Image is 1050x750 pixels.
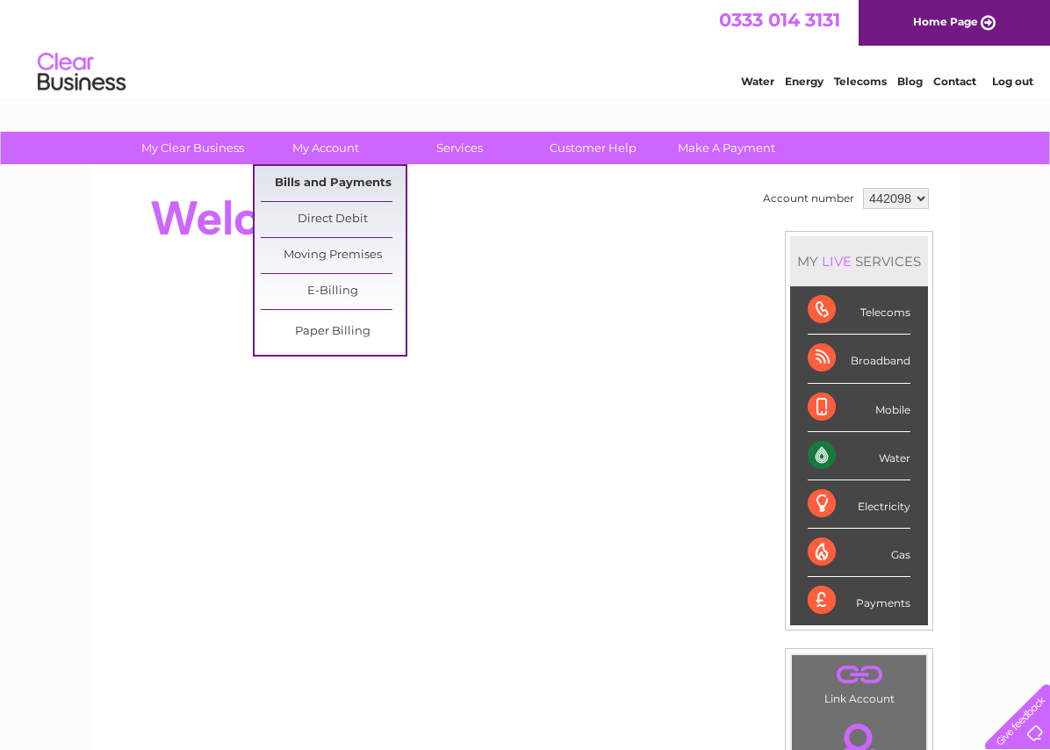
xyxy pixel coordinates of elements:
a: Telecoms [834,75,887,88]
a: Make A Payment [654,132,799,164]
div: Telecoms [808,286,910,335]
a: Moving Premises [261,238,406,273]
div: Water [808,432,910,480]
a: Services [387,132,532,164]
div: Payments [808,577,910,624]
div: MY SERVICES [790,236,928,286]
div: Broadband [808,335,910,383]
div: Clear Business is a trading name of Verastar Limited (registered in [GEOGRAPHIC_DATA] No. 3667643... [111,10,941,85]
a: Contact [933,75,976,88]
a: Blog [897,75,923,88]
td: Link Account [791,654,927,710]
a: Direct Debit [261,202,406,237]
a: My Account [254,132,399,164]
div: Gas [808,529,910,577]
a: Customer Help [521,132,665,164]
a: E-Billing [261,274,406,309]
div: LIVE [818,253,855,270]
a: 0333 014 3131 [719,9,840,31]
a: Log out [992,75,1033,88]
div: Mobile [808,384,910,432]
a: Energy [785,75,823,88]
a: My Clear Business [120,132,265,164]
a: Bills and Payments [261,166,406,201]
a: Water [741,75,774,88]
a: . [796,660,922,690]
a: Paper Billing [261,314,406,350]
td: Account number [759,184,859,213]
div: Electricity [808,480,910,529]
img: logo.png [37,46,126,99]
